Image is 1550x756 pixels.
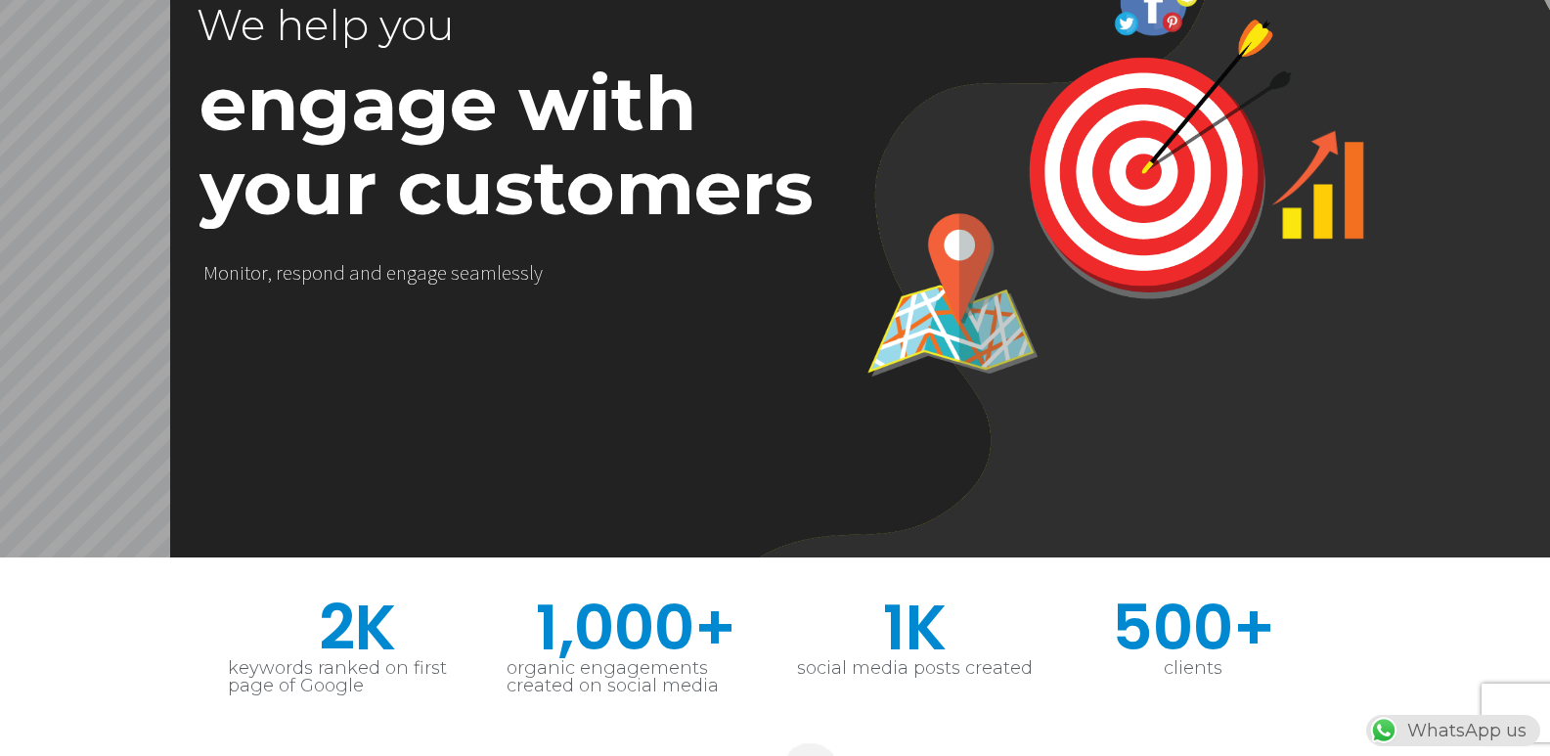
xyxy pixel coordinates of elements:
[261,261,268,285] div: r
[349,261,360,285] div: a
[355,597,487,659] span: K
[497,261,502,285] div: l
[1112,597,1233,659] span: 500
[1064,659,1323,677] div: clients
[1366,720,1540,741] a: WhatsAppWhatsApp us
[480,261,497,285] div: m
[292,261,301,285] div: s
[396,261,407,285] div: n
[229,261,240,285] div: n
[694,597,766,659] span: +
[785,659,1044,677] div: social media posts created
[502,261,511,285] div: e
[534,261,543,285] div: y
[469,261,480,285] div: a
[451,261,460,285] div: s
[371,261,382,285] div: d
[407,261,417,285] div: g
[437,261,447,285] div: e
[1368,715,1399,746] img: WhatsApp
[228,659,487,694] div: keywords ranked on first page of Google
[199,61,862,229] rs-layer: engage with your customers
[276,261,283,285] div: r
[240,261,244,285] div: i
[360,261,371,285] div: n
[323,261,333,285] div: n
[1366,715,1540,746] div: WhatsApp us
[312,261,323,285] div: o
[460,261,469,285] div: e
[244,261,250,285] div: t
[218,261,229,285] div: o
[507,659,766,694] div: organic engagements created on social media
[529,261,534,285] div: l
[906,597,1044,659] span: K
[250,261,261,285] div: o
[268,261,272,285] div: ,
[1233,597,1323,659] span: +
[301,261,312,285] div: p
[386,261,396,285] div: e
[319,597,355,659] span: 2
[203,261,218,285] div: M
[883,597,906,659] span: 1
[536,597,694,659] span: 1,000
[427,261,437,285] div: g
[417,261,427,285] div: a
[511,261,520,285] div: s
[283,261,292,285] div: e
[520,261,529,285] div: s
[333,261,345,285] div: d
